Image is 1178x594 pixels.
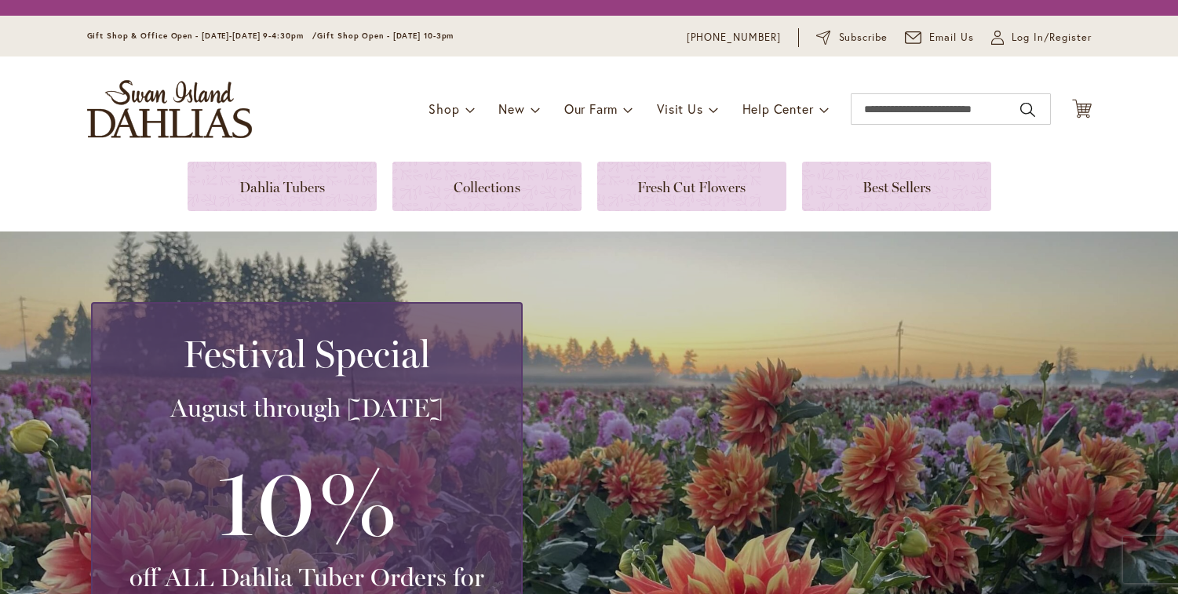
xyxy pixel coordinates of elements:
span: New [498,100,524,117]
a: [PHONE_NUMBER] [687,30,782,46]
button: Search [1020,97,1034,122]
a: store logo [87,80,252,138]
span: Shop [429,100,459,117]
a: Subscribe [816,30,888,46]
h3: August through [DATE] [111,392,502,424]
span: Email Us [929,30,974,46]
span: Help Center [742,100,814,117]
h2: Festival Special [111,332,502,376]
a: Email Us [905,30,974,46]
a: Log In/Register [991,30,1092,46]
span: Subscribe [839,30,888,46]
span: Our Farm [564,100,618,117]
span: Log In/Register [1012,30,1092,46]
span: Visit Us [657,100,702,117]
span: Gift Shop Open - [DATE] 10-3pm [317,31,454,41]
span: Gift Shop & Office Open - [DATE]-[DATE] 9-4:30pm / [87,31,318,41]
h3: 10% [111,439,502,562]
